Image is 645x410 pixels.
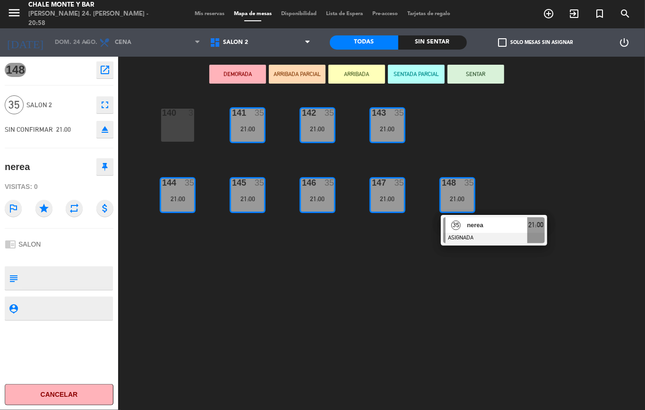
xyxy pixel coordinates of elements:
[96,121,113,138] button: eject
[301,196,334,202] div: 21:00
[568,8,580,19] i: exit_to_app
[5,239,16,250] i: chrome_reader_mode
[328,65,385,84] button: ARRIBADA
[209,65,266,84] button: DEMORADA
[498,38,507,47] span: check_box_outline_blank
[594,8,605,19] i: turned_in_not
[162,109,163,117] div: 140
[255,179,264,187] div: 35
[5,95,24,114] span: 35
[467,220,527,230] span: nerea
[255,109,264,117] div: 35
[321,11,368,17] span: Lista de Espera
[395,109,404,117] div: 35
[99,124,111,135] i: eject
[371,196,404,202] div: 21:00
[276,11,321,17] span: Disponibilidad
[229,11,276,17] span: Mapa de mesas
[189,109,194,117] div: 3
[7,6,21,23] button: menu
[451,221,461,230] span: 35
[232,179,232,187] div: 145
[619,8,631,19] i: search
[441,196,474,202] div: 21:00
[269,65,326,84] button: ARRIBADA PARCIAL
[5,126,53,133] span: SIN CONFIRMAR
[325,179,334,187] div: 35
[99,99,111,111] i: fullscreen
[190,11,229,17] span: Mis reservas
[8,273,18,283] i: subject
[231,196,264,202] div: 21:00
[28,0,154,10] div: Chale Monte y Bar
[8,303,18,314] i: person_pin
[99,64,111,76] i: open_in_new
[161,196,194,202] div: 21:00
[66,200,83,217] i: repeat
[5,384,113,405] button: Cancelar
[28,9,154,28] div: [PERSON_NAME] 24. [PERSON_NAME] - 20:58
[5,200,22,217] i: outlined_flag
[5,159,30,175] div: nerea
[529,219,544,231] span: 21:00
[96,200,113,217] i: attach_money
[447,65,504,84] button: SENTAR
[464,179,474,187] div: 35
[5,179,113,195] div: Visitas: 0
[35,200,52,217] i: star
[498,38,573,47] label: Solo mesas sin asignar
[398,35,467,50] div: Sin sentar
[96,96,113,113] button: fullscreen
[81,37,92,48] i: arrow_drop_down
[388,65,445,84] button: SENTADA PARCIAL
[5,63,26,77] span: 148
[395,179,404,187] div: 35
[162,179,163,187] div: 144
[325,109,334,117] div: 35
[18,240,41,248] span: SALON
[115,39,131,46] span: Cena
[26,100,92,111] span: SALON 2
[7,6,21,20] i: menu
[368,11,403,17] span: Pre-acceso
[330,35,398,50] div: Todas
[56,126,71,133] span: 21:00
[231,126,264,132] div: 21:00
[371,126,404,132] div: 21:00
[185,179,194,187] div: 35
[223,39,248,46] span: SALON 2
[96,61,113,78] button: open_in_new
[232,109,232,117] div: 141
[619,37,630,48] i: power_settings_new
[543,8,554,19] i: add_circle_outline
[403,11,455,17] span: Tarjetas de regalo
[301,126,334,132] div: 21:00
